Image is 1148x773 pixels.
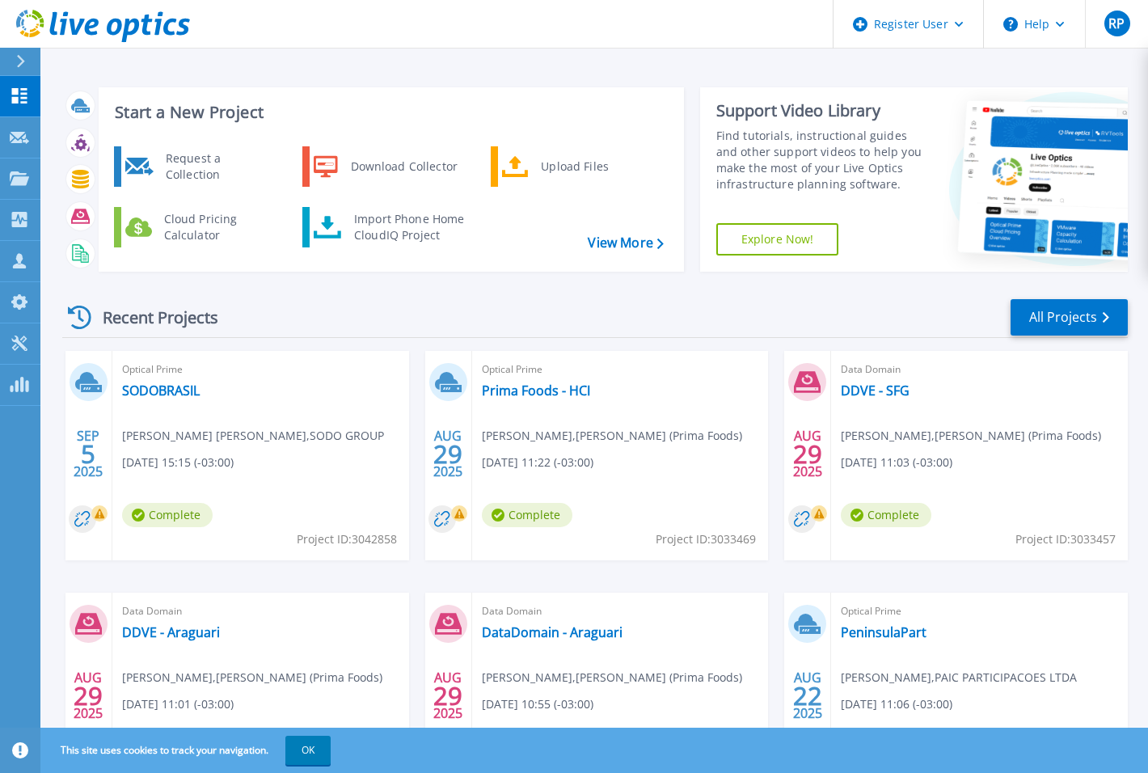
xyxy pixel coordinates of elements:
span: [PERSON_NAME] , PAIC PARTICIPACOES LTDA [841,669,1077,686]
a: PeninsulaPart [841,624,926,640]
a: Explore Now! [716,223,839,256]
span: [DATE] 11:01 (-03:00) [122,695,234,713]
span: Optical Prime [482,361,759,378]
span: [DATE] 15:15 (-03:00) [122,454,234,471]
span: Project ID: 3033469 [656,530,756,548]
span: [DATE] 10:55 (-03:00) [482,695,593,713]
span: 22 [793,689,822,703]
h3: Start a New Project [115,103,663,121]
span: Data Domain [482,602,759,620]
a: DDVE - Araguari [122,624,220,640]
a: All Projects [1011,299,1128,336]
div: Request a Collection [158,150,276,183]
span: Project ID: 3033457 [1015,530,1116,548]
a: Upload Files [491,146,656,187]
div: Upload Files [533,150,652,183]
span: Complete [841,503,931,527]
div: Support Video Library [716,100,930,121]
span: [PERSON_NAME] , [PERSON_NAME] (Prima Foods) [482,427,742,445]
span: 5 [81,447,95,461]
div: Cloud Pricing Calculator [156,211,276,243]
div: AUG 2025 [792,666,823,725]
span: Project ID: 3042858 [297,530,397,548]
a: Cloud Pricing Calculator [114,207,280,247]
span: Complete [122,503,213,527]
div: Find tutorials, instructional guides and other support videos to help you make the most of your L... [716,128,930,192]
button: OK [285,736,331,765]
a: Request a Collection [114,146,280,187]
div: Download Collector [343,150,465,183]
a: DDVE - SFG [841,382,910,399]
span: 29 [433,689,462,703]
span: 29 [433,447,462,461]
div: Recent Projects [62,298,240,337]
a: DataDomain - Araguari [482,624,623,640]
div: SEP 2025 [73,425,103,484]
a: Download Collector [302,146,468,187]
span: Optical Prime [122,361,399,378]
a: SODOBRASIL [122,382,200,399]
div: AUG 2025 [433,425,463,484]
span: 29 [793,447,822,461]
div: Import Phone Home CloudIQ Project [346,211,472,243]
span: [DATE] 11:03 (-03:00) [841,454,952,471]
span: This site uses cookies to track your navigation. [44,736,331,765]
span: [PERSON_NAME] , [PERSON_NAME] (Prima Foods) [122,669,382,686]
span: Data Domain [841,361,1118,378]
span: Data Domain [122,602,399,620]
span: [PERSON_NAME] , [PERSON_NAME] (Prima Foods) [482,669,742,686]
div: AUG 2025 [433,666,463,725]
span: [DATE] 11:22 (-03:00) [482,454,593,471]
a: Prima Foods - HCI [482,382,590,399]
span: [PERSON_NAME] , [PERSON_NAME] (Prima Foods) [841,427,1101,445]
span: RP [1108,17,1125,30]
span: [PERSON_NAME] [PERSON_NAME] , SODO GROUP [122,427,384,445]
span: 29 [74,689,103,703]
span: Complete [482,503,572,527]
a: View More [588,235,663,251]
div: AUG 2025 [73,666,103,725]
span: Optical Prime [841,602,1118,620]
div: AUG 2025 [792,425,823,484]
span: [DATE] 11:06 (-03:00) [841,695,952,713]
